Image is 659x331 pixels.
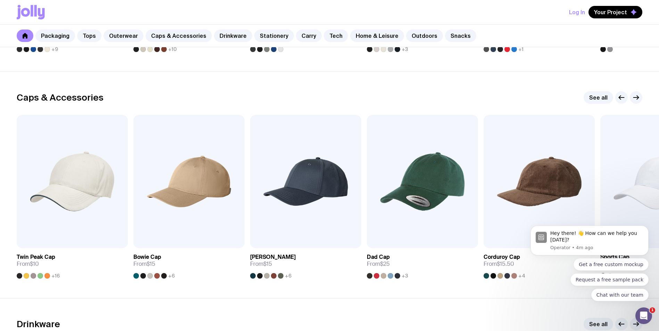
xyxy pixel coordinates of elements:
[77,29,101,42] a: Tops
[296,29,322,42] a: Carry
[263,260,272,268] span: $15
[650,307,655,313] span: 1
[51,46,58,52] span: +9
[367,254,390,261] h3: Dad Cap
[168,273,175,279] span: +6
[324,29,348,42] a: Tech
[17,248,128,279] a: Twin Peak CapFrom$10+16
[484,261,514,268] span: From
[635,307,652,324] iframe: Intercom live chat
[133,248,245,279] a: Bowie CapFrom$15+6
[445,29,476,42] a: Snacks
[133,254,161,261] h3: Bowie Cap
[367,248,478,279] a: Dad CapFrom$25+3
[30,260,39,268] span: $10
[367,261,390,268] span: From
[380,260,390,268] span: $25
[250,248,361,279] a: [PERSON_NAME]From$15+6
[133,261,155,268] span: From
[17,92,104,103] h2: Caps & Accessories
[484,254,520,261] h3: Corduroy Cap
[104,29,143,42] a: Outerwear
[484,248,595,279] a: Corduroy CapFrom$15.50+4
[254,29,294,42] a: Stationery
[584,91,613,104] a: See all
[17,254,55,261] h3: Twin Peak Cap
[497,260,514,268] span: $15.50
[518,46,524,52] span: +1
[250,254,296,261] h3: [PERSON_NAME]
[146,29,212,42] a: Caps & Accessories
[17,319,60,329] h2: Drinkware
[285,273,291,279] span: +6
[51,273,60,279] span: +16
[518,273,525,279] span: +4
[406,29,443,42] a: Outdoors
[520,172,659,312] iframe: Intercom notifications message
[350,29,404,42] a: Home & Leisure
[594,9,627,16] span: Your Project
[147,260,155,268] span: $15
[250,261,272,268] span: From
[214,29,252,42] a: Drinkware
[588,6,642,18] button: Your Project
[168,46,177,52] span: +10
[569,6,585,18] button: Log In
[584,318,613,330] a: See all
[402,46,408,52] span: +3
[35,29,75,42] a: Packaging
[17,261,39,268] span: From
[402,273,408,279] span: +3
